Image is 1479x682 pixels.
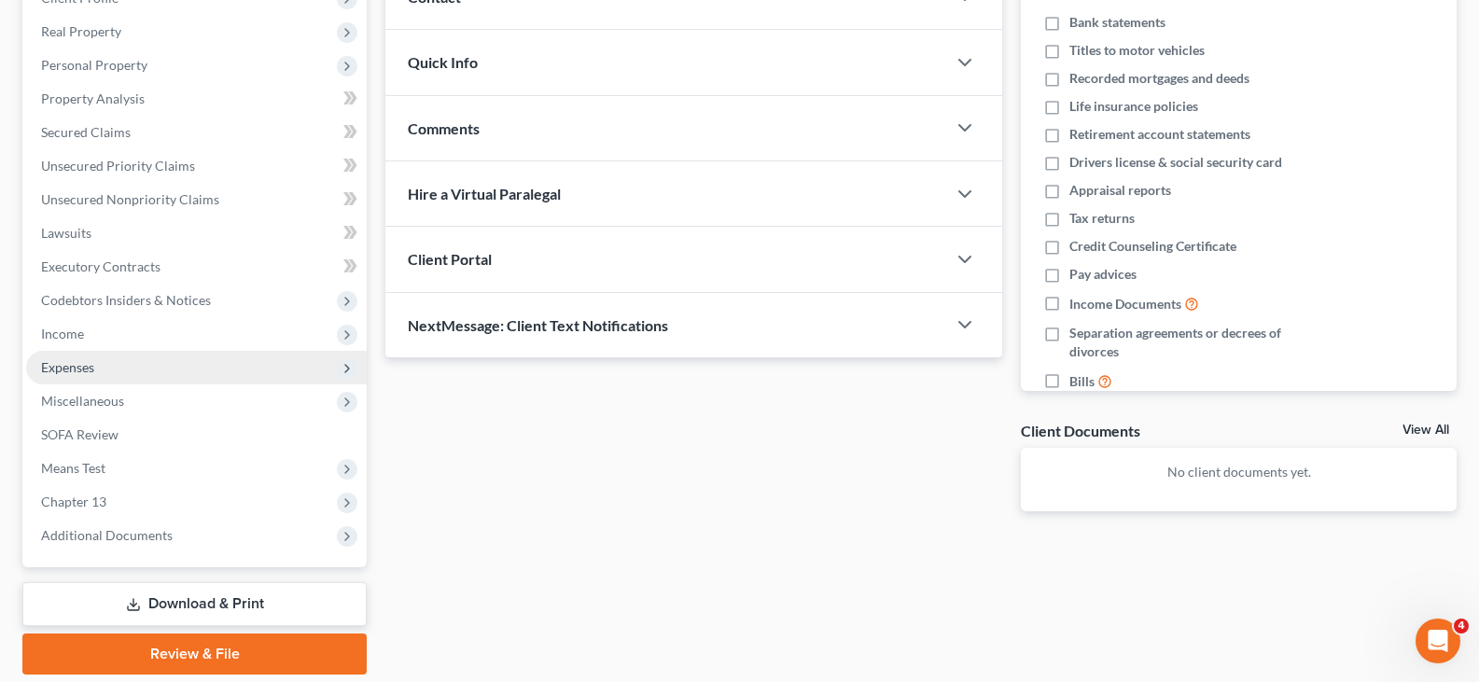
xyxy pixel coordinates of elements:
[26,116,367,149] a: Secured Claims
[26,216,367,250] a: Lawsuits
[41,90,145,106] span: Property Analysis
[1416,619,1460,663] iframe: Intercom live chat
[41,191,219,207] span: Unsecured Nonpriority Claims
[41,57,147,73] span: Personal Property
[41,258,160,274] span: Executory Contracts
[1021,421,1140,440] div: Client Documents
[1069,97,1198,116] span: Life insurance policies
[41,359,94,375] span: Expenses
[1454,619,1469,633] span: 4
[22,582,367,626] a: Download & Print
[408,316,668,334] span: NextMessage: Client Text Notifications
[26,82,367,116] a: Property Analysis
[41,494,106,509] span: Chapter 13
[41,225,91,241] span: Lawsuits
[22,633,367,675] a: Review & File
[1069,237,1236,256] span: Credit Counseling Certificate
[1069,265,1137,284] span: Pay advices
[26,250,367,284] a: Executory Contracts
[1069,209,1135,228] span: Tax returns
[1069,181,1171,200] span: Appraisal reports
[41,426,119,442] span: SOFA Review
[26,149,367,183] a: Unsecured Priority Claims
[41,460,105,476] span: Means Test
[1069,372,1095,391] span: Bills
[41,23,121,39] span: Real Property
[1069,69,1249,88] span: Recorded mortgages and deeds
[41,393,124,409] span: Miscellaneous
[26,183,367,216] a: Unsecured Nonpriority Claims
[41,124,131,140] span: Secured Claims
[41,292,211,308] span: Codebtors Insiders & Notices
[1069,324,1332,361] span: Separation agreements or decrees of divorces
[1069,295,1181,313] span: Income Documents
[1036,463,1442,481] p: No client documents yet.
[41,158,195,174] span: Unsecured Priority Claims
[41,326,84,341] span: Income
[1069,41,1205,60] span: Titles to motor vehicles
[1402,424,1449,437] a: View All
[1069,13,1165,32] span: Bank statements
[408,250,492,268] span: Client Portal
[26,418,367,452] a: SOFA Review
[41,527,173,543] span: Additional Documents
[408,119,480,137] span: Comments
[1069,125,1250,144] span: Retirement account statements
[1069,153,1282,172] span: Drivers license & social security card
[408,185,561,202] span: Hire a Virtual Paralegal
[408,53,478,71] span: Quick Info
